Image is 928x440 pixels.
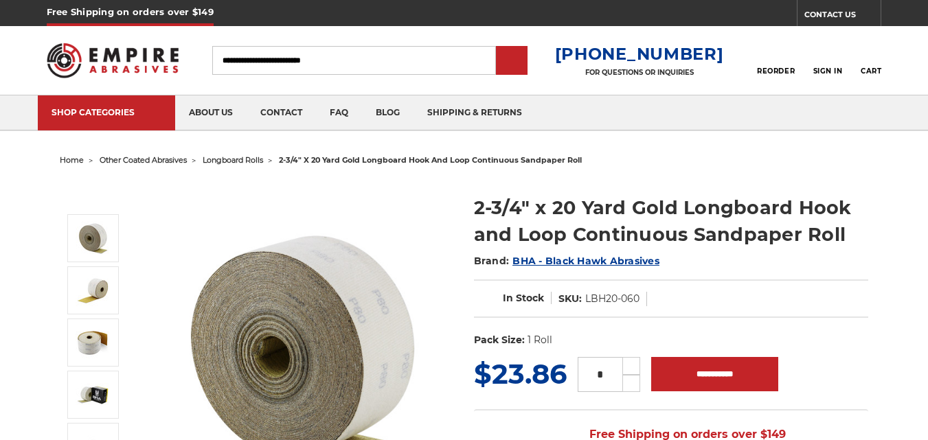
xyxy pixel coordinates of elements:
a: BHA - Black Hawk Abrasives [512,255,659,267]
span: Sign In [813,67,843,76]
a: Reorder [757,45,795,75]
a: contact [247,95,316,130]
a: [PHONE_NUMBER] [555,44,724,64]
span: 2-3/4" x 20 yard gold longboard hook and loop continuous sandpaper roll [279,155,582,165]
a: blog [362,95,414,130]
span: Brand: [474,255,510,267]
div: SHOP CATEGORIES [52,107,161,117]
span: Reorder [757,67,795,76]
img: Empire Abrasives [47,34,179,86]
dt: SKU: [558,292,582,306]
a: home [60,155,84,165]
h1: 2-3/4" x 20 Yard Gold Longboard Hook and Loop Continuous Sandpaper Roll [474,194,868,248]
span: Cart [861,67,881,76]
a: Cart [861,45,881,76]
a: longboard rolls [203,155,263,165]
a: faq [316,95,362,130]
img: Black Hawk Abrasives 600 grit gold sandpaper, 2 3/4" by 20 yards, with hook and loop backing exte... [76,273,110,308]
img: BHA 180 grit sandpaper roll with hook and loop for easy attachment and effective material removal. [76,378,110,412]
img: Empire Abrasives 80 grit coarse gold sandpaper roll, 2 3/4" by 20 yards, unrolled end for quick i... [76,221,110,255]
a: shipping & returns [414,95,536,130]
p: FOR QUESTIONS OR INQUIRIES [555,68,724,77]
span: $23.86 [474,357,567,391]
dd: LBH20-060 [585,292,640,306]
span: In Stock [503,292,544,304]
a: SHOP CATEGORIES [38,95,175,130]
dd: 1 Roll [528,333,552,347]
a: CONTACT US [804,7,881,26]
img: BHA 600 grit sandpaper roll with hook and loop, ideal for achieving a super smooth surface finish. [76,325,110,360]
input: Submit [498,47,525,75]
dt: Pack Size: [474,333,525,347]
a: about us [175,95,247,130]
a: other coated abrasives [100,155,187,165]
